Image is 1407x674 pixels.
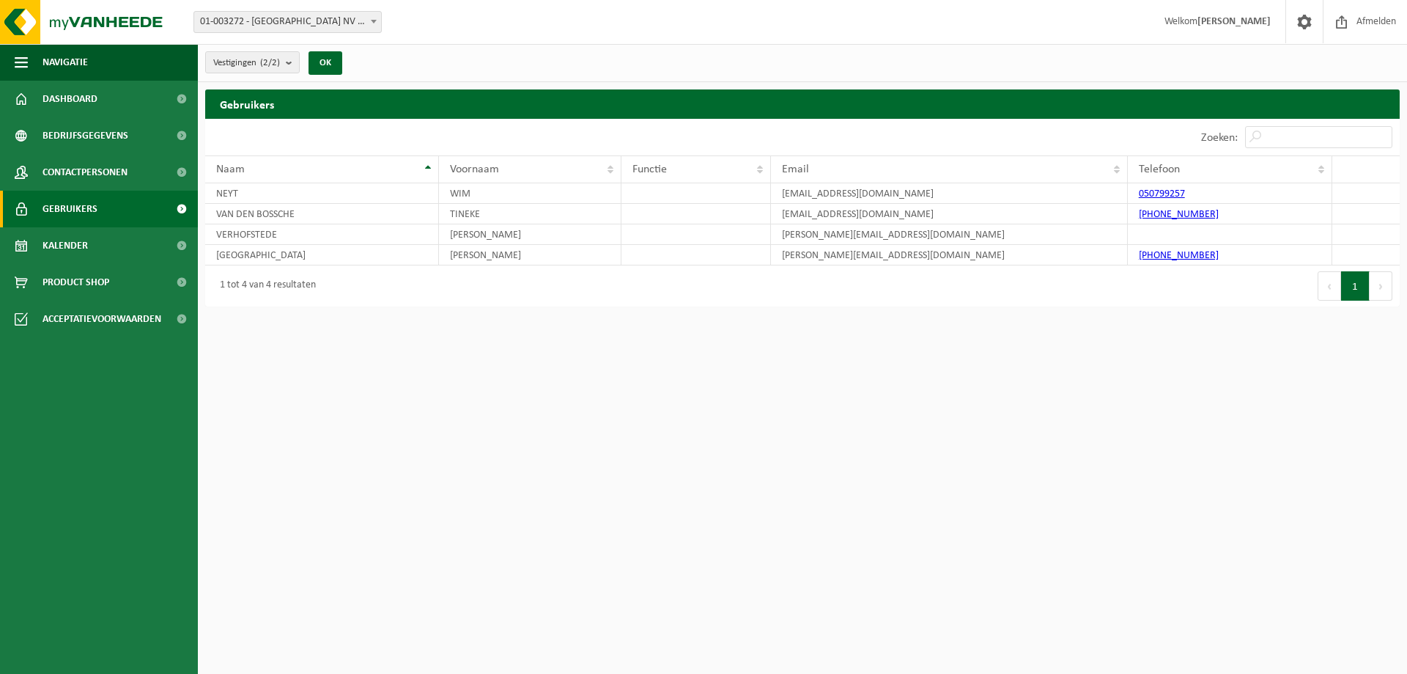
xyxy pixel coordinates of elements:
[43,264,109,301] span: Product Shop
[205,224,439,245] td: VERHOFSTEDE
[1139,209,1219,220] a: [PHONE_NUMBER]
[43,44,88,81] span: Navigatie
[43,301,161,337] span: Acceptatievoorwaarden
[450,164,499,175] span: Voornaam
[205,245,439,265] td: [GEOGRAPHIC_DATA]
[1139,250,1219,261] a: [PHONE_NUMBER]
[205,204,439,224] td: VAN DEN BOSSCHE
[43,81,97,117] span: Dashboard
[1139,164,1180,175] span: Telefoon
[260,58,280,67] count: (2/2)
[213,273,316,299] div: 1 tot 4 van 4 resultaten
[771,183,1127,204] td: [EMAIL_ADDRESS][DOMAIN_NAME]
[205,89,1400,118] h2: Gebruikers
[1341,271,1370,301] button: 1
[771,224,1127,245] td: [PERSON_NAME][EMAIL_ADDRESS][DOMAIN_NAME]
[194,12,381,32] span: 01-003272 - BELGOSUC NV - BEERNEM
[43,227,88,264] span: Kalender
[439,224,621,245] td: [PERSON_NAME]
[216,164,245,175] span: Naam
[782,164,809,175] span: Email
[1197,16,1271,27] strong: [PERSON_NAME]
[213,52,280,74] span: Vestigingen
[43,154,128,191] span: Contactpersonen
[632,164,667,175] span: Functie
[1318,271,1341,301] button: Previous
[43,191,97,227] span: Gebruikers
[205,51,300,73] button: Vestigingen(2/2)
[309,51,342,75] button: OK
[439,204,621,224] td: TINEKE
[439,245,621,265] td: [PERSON_NAME]
[771,245,1127,265] td: [PERSON_NAME][EMAIL_ADDRESS][DOMAIN_NAME]
[1139,188,1185,199] a: 050799257
[771,204,1127,224] td: [EMAIL_ADDRESS][DOMAIN_NAME]
[1201,132,1238,144] label: Zoeken:
[1370,271,1392,301] button: Next
[205,183,439,204] td: NEYT
[43,117,128,154] span: Bedrijfsgegevens
[439,183,621,204] td: WIM
[193,11,382,33] span: 01-003272 - BELGOSUC NV - BEERNEM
